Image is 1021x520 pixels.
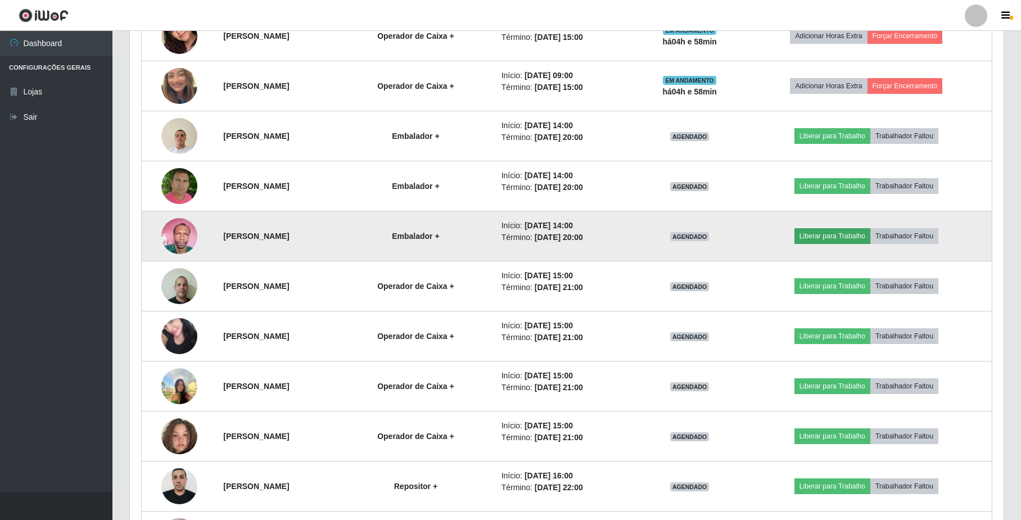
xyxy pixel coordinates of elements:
li: Término: [502,282,632,293]
li: Início: [502,170,632,182]
time: [DATE] 14:00 [525,221,573,230]
button: Liberar para Trabalho [794,328,870,344]
button: Liberar para Trabalho [794,278,870,294]
span: AGENDADO [670,232,710,241]
strong: [PERSON_NAME] [223,182,289,191]
button: Trabalhador Faltou [870,278,938,294]
span: AGENDADO [670,432,710,441]
button: Adicionar Horas Extra [790,28,867,44]
strong: Operador de Caixa + [377,332,454,341]
strong: há 04 h e 58 min [662,87,717,96]
time: [DATE] 20:00 [535,233,583,242]
time: [DATE] 21:00 [535,333,583,342]
time: [DATE] 15:00 [535,33,583,42]
time: [DATE] 20:00 [535,183,583,192]
strong: Operador de Caixa + [377,82,454,91]
img: 1750751041677.jpeg [161,166,197,206]
button: Forçar Encerramento [868,78,943,94]
time: [DATE] 21:00 [535,433,583,442]
strong: Operador de Caixa + [377,432,454,441]
button: Trabalhador Faltou [870,178,938,194]
li: Início: [502,470,632,482]
li: Início: [502,420,632,432]
strong: Embalador + [392,182,439,191]
button: Trabalhador Faltou [870,328,938,344]
button: Liberar para Trabalho [794,228,870,244]
time: [DATE] 15:00 [525,271,573,280]
button: Liberar para Trabalho [794,178,870,194]
button: Liberar para Trabalho [794,428,870,444]
strong: Operador de Caixa + [377,31,454,40]
button: Trabalhador Faltou [870,378,938,394]
strong: Repositor + [394,482,437,491]
button: Liberar para Trabalho [794,128,870,144]
li: Término: [502,182,632,193]
strong: [PERSON_NAME] [223,82,289,91]
button: Trabalhador Faltou [870,128,938,144]
strong: [PERSON_NAME] [223,382,289,391]
button: Forçar Encerramento [868,28,943,44]
time: [DATE] 09:00 [525,71,573,80]
time: [DATE] 21:00 [535,383,583,392]
time: [DATE] 15:00 [535,83,583,92]
li: Término: [502,82,632,93]
img: CoreUI Logo [19,8,69,22]
time: [DATE] 15:00 [525,321,573,330]
li: Início: [502,370,632,382]
button: Liberar para Trabalho [794,378,870,394]
li: Início: [502,220,632,232]
span: AGENDADO [670,382,710,391]
button: Trabalhador Faltou [870,478,938,494]
li: Término: [502,382,632,394]
time: [DATE] 22:00 [535,483,583,492]
strong: [PERSON_NAME] [223,132,289,141]
time: [DATE] 14:00 [525,171,573,180]
span: AGENDADO [670,332,710,341]
strong: [PERSON_NAME] [223,31,289,40]
strong: [PERSON_NAME] [223,482,289,491]
span: AGENDADO [670,482,710,491]
img: 1742350868901.jpeg [161,4,197,68]
strong: Embalador + [392,132,439,141]
img: 1744233316031.jpeg [161,362,197,410]
img: 1753956520242.jpeg [161,212,197,260]
li: Início: [502,70,632,82]
strong: [PERSON_NAME] [223,432,289,441]
img: 1751065972861.jpeg [161,404,197,468]
strong: [PERSON_NAME] [223,282,289,291]
li: Término: [502,31,632,43]
img: 1720400321152.jpeg [161,262,197,310]
li: Início: [502,320,632,332]
time: [DATE] 15:00 [525,421,573,430]
button: Liberar para Trabalho [794,478,870,494]
time: [DATE] 15:00 [525,371,573,380]
strong: Operador de Caixa + [377,382,454,391]
strong: [PERSON_NAME] [223,232,289,241]
li: Término: [502,332,632,343]
li: Término: [502,432,632,444]
strong: Operador de Caixa + [377,282,454,291]
span: AGENDADO [670,182,710,191]
strong: há 04 h e 58 min [662,37,717,46]
li: Início: [502,270,632,282]
button: Adicionar Horas Extra [790,78,867,94]
time: [DATE] 14:00 [525,121,573,130]
button: Trabalhador Faltou [870,228,938,244]
strong: [PERSON_NAME] [223,332,289,341]
li: Término: [502,132,632,143]
img: 1755575109305.jpeg [161,54,197,118]
strong: Embalador + [392,232,439,241]
time: [DATE] 20:00 [535,133,583,142]
li: Término: [502,482,632,494]
button: Trabalhador Faltou [870,428,938,444]
span: AGENDADO [670,132,710,141]
li: Início: [502,120,632,132]
li: Término: [502,232,632,243]
img: 1746197830896.jpeg [161,312,197,360]
img: 1736442351391.jpeg [161,112,197,160]
span: EM ANDAMENTO [663,76,716,85]
time: [DATE] 16:00 [525,471,573,480]
span: AGENDADO [670,282,710,291]
time: [DATE] 21:00 [535,283,583,292]
img: 1730211202642.jpeg [161,462,197,510]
